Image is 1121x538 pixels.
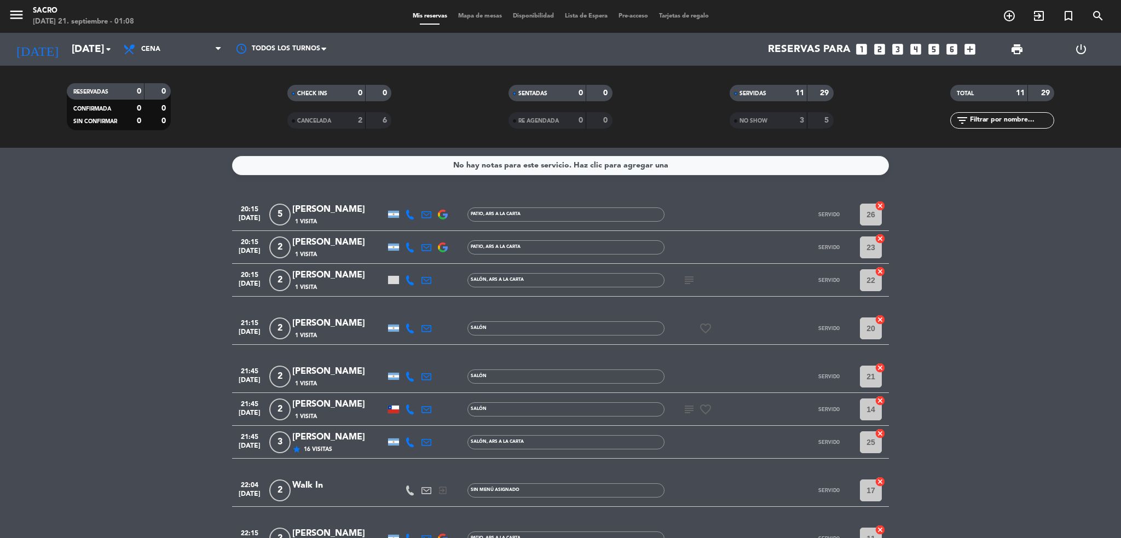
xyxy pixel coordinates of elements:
[579,117,583,124] strong: 0
[801,236,856,258] button: SERVIDO
[1010,43,1024,56] span: print
[613,13,654,19] span: Pre-acceso
[603,117,610,124] strong: 0
[1016,89,1025,97] strong: 11
[854,42,869,56] i: looks_one
[875,200,886,211] i: cancel
[801,431,856,453] button: SERVIDO
[487,439,524,444] span: , ARS A LA CARTA
[161,105,168,112] strong: 0
[236,490,263,503] span: [DATE]
[579,89,583,97] strong: 0
[875,314,886,325] i: cancel
[471,212,521,216] span: PATIO
[875,428,886,439] i: cancel
[518,91,547,96] span: SENTADAS
[236,430,263,442] span: 21:45
[269,204,291,225] span: 5
[102,43,115,56] i: arrow_drop_down
[236,247,263,260] span: [DATE]
[269,236,291,258] span: 2
[292,268,385,282] div: [PERSON_NAME]
[8,7,25,27] button: menu
[236,215,263,227] span: [DATE]
[1049,33,1113,66] div: LOG OUT
[909,42,923,56] i: looks_4
[1074,43,1088,56] i: power_settings_new
[800,117,804,124] strong: 3
[236,202,263,215] span: 20:15
[891,42,905,56] i: looks_3
[358,117,362,124] strong: 2
[292,365,385,379] div: [PERSON_NAME]
[483,212,521,216] span: , ARS A LA CARTA
[507,13,559,19] span: Disponibilidad
[292,397,385,412] div: [PERSON_NAME]
[141,45,160,53] span: Cena
[654,13,714,19] span: Tarjetas de regalo
[236,377,263,389] span: [DATE]
[269,317,291,339] span: 2
[295,250,317,259] span: 1 Visita
[801,204,856,225] button: SERVIDO
[304,445,332,454] span: 16 Visitas
[269,366,291,387] span: 2
[438,210,448,219] img: google-logo.png
[236,235,263,247] span: 20:15
[438,242,448,252] img: google-logo.png
[236,478,263,490] span: 22:04
[33,5,134,16] div: Sacro
[471,326,487,330] span: SALÓN
[824,117,831,124] strong: 5
[295,412,317,421] span: 1 Visita
[818,325,840,331] span: SERVIDO
[161,88,168,95] strong: 0
[956,114,969,127] i: filter_list
[8,37,66,61] i: [DATE]
[438,485,448,495] i: exit_to_app
[137,88,141,95] strong: 0
[292,316,385,331] div: [PERSON_NAME]
[236,268,263,280] span: 20:15
[471,439,524,444] span: SALÓN
[297,118,331,124] span: CANCELADA
[801,269,856,291] button: SERVIDO
[269,269,291,291] span: 2
[699,403,712,416] i: favorite_border
[73,89,108,95] span: RESERVADAS
[297,91,327,96] span: CHECK INS
[383,117,389,124] strong: 6
[269,479,291,501] span: 2
[471,407,487,411] span: SALÓN
[1091,9,1105,22] i: search
[818,439,840,445] span: SERVIDO
[292,203,385,217] div: [PERSON_NAME]
[236,364,263,377] span: 21:45
[963,42,977,56] i: add_box
[1062,9,1075,22] i: turned_in_not
[818,373,840,379] span: SERVIDO
[269,398,291,420] span: 2
[483,245,521,249] span: , ARS A LA CARTA
[801,366,856,387] button: SERVIDO
[872,42,887,56] i: looks_two
[161,117,168,125] strong: 0
[683,403,696,416] i: subject
[875,362,886,373] i: cancel
[945,42,959,56] i: looks_6
[73,106,111,112] span: CONFIRMADA
[383,89,389,97] strong: 0
[875,476,886,487] i: cancel
[236,316,263,328] span: 21:15
[33,16,134,27] div: [DATE] 21. septiembre - 01:08
[295,331,317,340] span: 1 Visita
[1032,9,1045,22] i: exit_to_app
[699,322,712,335] i: favorite_border
[739,118,767,124] span: NO SHOW
[292,478,385,493] div: Walk In
[471,245,521,249] span: PATIO
[683,274,696,287] i: subject
[292,235,385,250] div: [PERSON_NAME]
[603,89,610,97] strong: 0
[818,277,840,283] span: SERVIDO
